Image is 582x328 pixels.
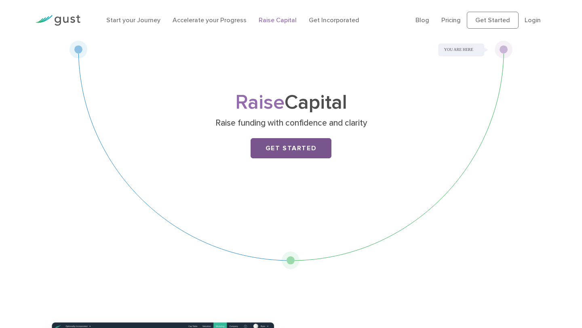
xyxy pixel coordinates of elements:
[251,138,331,158] a: Get Started
[467,12,519,29] a: Get Started
[415,16,429,24] a: Blog
[173,16,247,24] a: Accelerate your Progress
[135,118,448,129] p: Raise funding with confidence and clarity
[106,16,160,24] a: Start your Journey
[131,93,451,112] h1: Capital
[525,16,541,24] a: Login
[441,16,461,24] a: Pricing
[259,16,297,24] a: Raise Capital
[235,90,285,114] span: Raise
[35,15,80,26] img: Gust Logo
[309,16,359,24] a: Get Incorporated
